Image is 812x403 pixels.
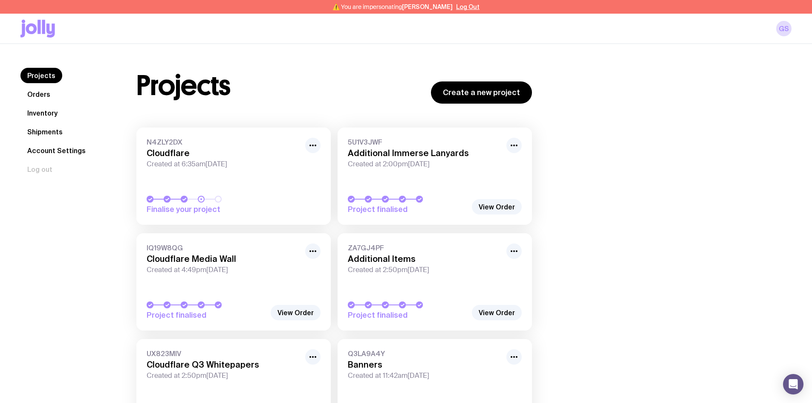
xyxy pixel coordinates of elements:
[348,360,501,370] h3: Banners
[402,3,453,10] span: [PERSON_NAME]
[147,204,266,215] span: Finalise your project
[136,128,331,225] a: N4ZLY2DXCloudflareCreated at 6:35am[DATE]Finalise your project
[776,21,792,36] a: GS
[20,68,62,83] a: Projects
[332,3,453,10] span: ⚠️ You are impersonating
[348,266,501,274] span: Created at 2:50pm[DATE]
[147,244,300,252] span: IQ19W8QG
[147,160,300,168] span: Created at 6:35am[DATE]
[348,244,501,252] span: ZA7GJ4PF
[472,305,522,320] a: View Order
[147,349,300,358] span: UX823MIV
[147,138,300,146] span: N4ZLY2DX
[271,305,321,320] a: View Order
[136,233,331,331] a: IQ19W8QGCloudflare Media WallCreated at 4:49pm[DATE]Project finalised
[147,266,300,274] span: Created at 4:49pm[DATE]
[348,310,467,320] span: Project finalised
[456,3,480,10] button: Log Out
[20,87,57,102] a: Orders
[783,374,803,394] div: Open Intercom Messenger
[20,143,92,158] a: Account Settings
[20,105,64,121] a: Inventory
[147,310,266,320] span: Project finalised
[431,81,532,104] a: Create a new project
[147,360,300,370] h3: Cloudflare Q3 Whitepapers
[147,148,300,158] h3: Cloudflare
[348,138,501,146] span: 5U1V3JWF
[147,371,300,380] span: Created at 2:50pm[DATE]
[348,204,467,215] span: Project finalised
[20,162,59,177] button: Log out
[348,371,501,380] span: Created at 11:42am[DATE]
[20,124,69,139] a: Shipments
[348,349,501,358] span: Q3LA9A4Y
[348,254,501,264] h3: Additional Items
[338,128,532,225] a: 5U1V3JWFAdditional Immerse LanyardsCreated at 2:00pm[DATE]Project finalised
[338,233,532,331] a: ZA7GJ4PFAdditional ItemsCreated at 2:50pm[DATE]Project finalised
[472,199,522,215] a: View Order
[348,148,501,158] h3: Additional Immerse Lanyards
[147,254,300,264] h3: Cloudflare Media Wall
[348,160,501,168] span: Created at 2:00pm[DATE]
[136,72,231,99] h1: Projects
